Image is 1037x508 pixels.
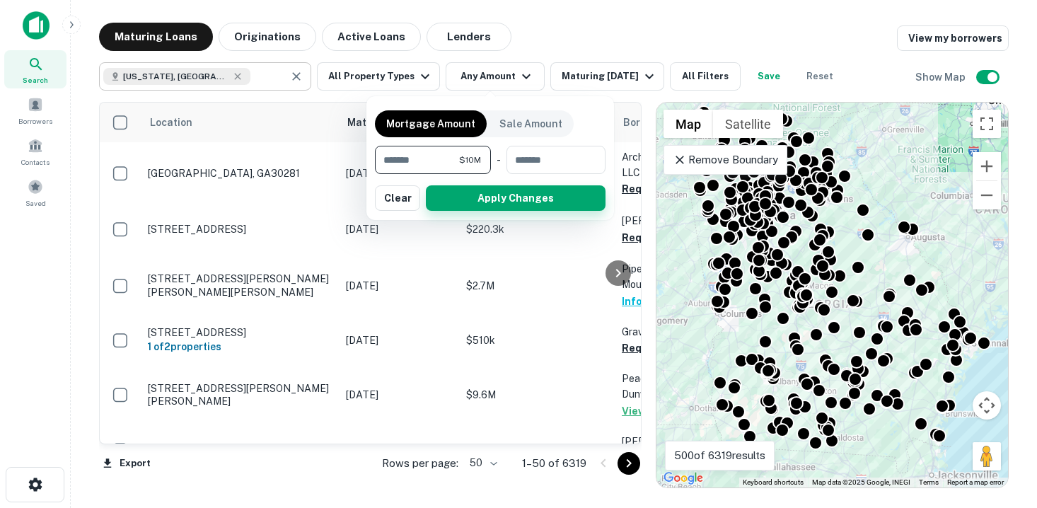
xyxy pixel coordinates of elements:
[966,395,1037,463] iframe: Chat Widget
[386,116,475,132] p: Mortgage Amount
[497,146,501,174] div: -
[499,116,562,132] p: Sale Amount
[459,154,481,166] span: $10M
[375,185,420,211] button: Clear
[426,185,606,211] button: Apply Changes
